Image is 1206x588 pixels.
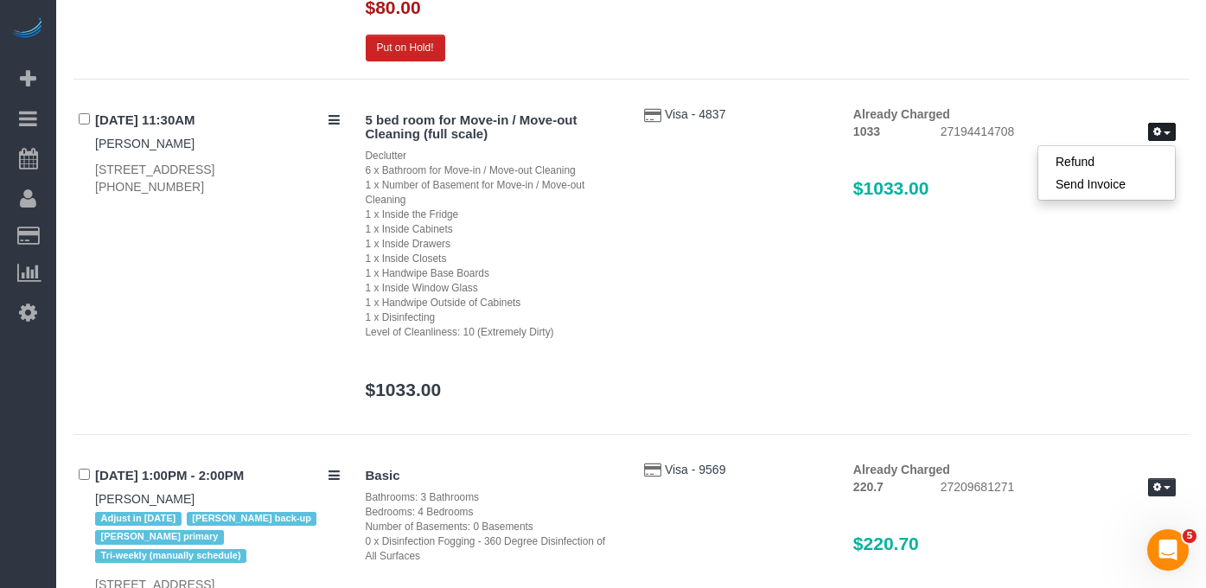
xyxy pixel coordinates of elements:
[366,163,618,178] div: 6 x Bathroom for Move-in / Move-out Cleaning
[10,17,45,42] img: Automaid Logo
[366,520,618,534] div: Number of Basements: 0 Basements
[95,508,340,567] div: Tags
[853,463,950,476] strong: Already Charged
[366,281,618,296] div: 1 x Inside Window Glass
[95,161,340,195] div: [STREET_ADDRESS] [PHONE_NUMBER]
[366,149,618,163] div: Declutter
[95,549,246,563] span: Tri-weekly (manually schedule)
[1183,529,1196,543] span: 5
[366,208,618,222] div: 1 x Inside the Fridge
[366,178,618,208] div: 1 x Number of Basement for Move-in / Move-out Cleaning
[366,296,618,310] div: 1 x Handwipe Outside of Cabinets
[1038,150,1175,173] a: Refund
[187,512,317,526] span: [PERSON_NAME] back-up
[366,505,618,520] div: Bedrooms: 4 Bedrooms
[366,113,618,142] h4: 5 bed room for Move-in / Move-out Cleaning (full scale)
[366,534,618,564] div: 0 x Disinfection Fogging - 360 Degree Disinfection of All Surfaces
[366,380,442,399] a: $1033.00
[366,222,618,237] div: 1 x Inside Cabinets
[366,266,618,281] div: 1 x Handwipe Base Boards
[665,463,726,476] a: Visa - 9569
[853,107,950,121] strong: Already Charged
[853,534,919,553] span: $220.70
[366,252,618,266] div: 1 x Inside Closets
[1038,173,1175,195] a: Send Invoice
[366,325,618,340] div: Level of Cleanliness: 10 (Extremely Dirty)
[366,35,445,61] button: Put on Hold!
[95,113,340,128] h4: [DATE] 11:30AM
[1147,529,1189,571] iframe: Intercom live chat
[665,107,726,121] a: Visa - 4837
[95,492,195,506] a: [PERSON_NAME]
[366,237,618,252] div: 1 x Inside Drawers
[928,123,1189,144] div: 27194414708
[366,469,618,483] h4: Basic
[853,178,929,198] span: $1033.00
[95,137,195,150] a: [PERSON_NAME]
[853,480,884,494] strong: 220.7
[95,530,224,544] span: [PERSON_NAME] primary
[366,310,618,325] div: 1 x Disinfecting
[928,478,1189,499] div: 27209681271
[95,469,340,483] h4: [DATE] 1:00PM - 2:00PM
[95,512,182,526] span: Adjust in [DATE]
[853,125,880,138] strong: 1033
[366,490,618,505] div: Bathrooms: 3 Bathrooms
